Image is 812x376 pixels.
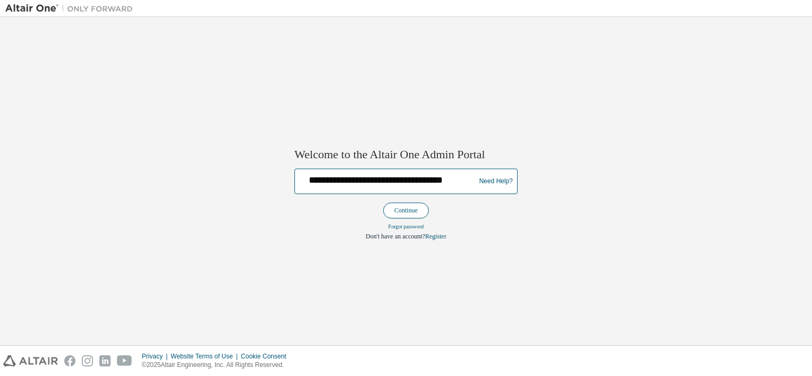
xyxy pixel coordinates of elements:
a: Need Help? [479,181,513,182]
div: Privacy [142,352,171,361]
a: Forgot password [388,224,424,230]
h2: Welcome to the Altair One Admin Portal [294,147,518,162]
button: Continue [383,203,429,219]
div: Cookie Consent [241,352,292,361]
img: Altair One [5,3,138,14]
p: © 2025 Altair Engineering, Inc. All Rights Reserved. [142,361,293,370]
div: Website Terms of Use [171,352,241,361]
img: linkedin.svg [99,355,111,366]
img: altair_logo.svg [3,355,58,366]
img: facebook.svg [64,355,75,366]
img: youtube.svg [117,355,132,366]
img: instagram.svg [82,355,93,366]
a: Register [425,233,446,241]
span: Don't have an account? [366,233,425,241]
